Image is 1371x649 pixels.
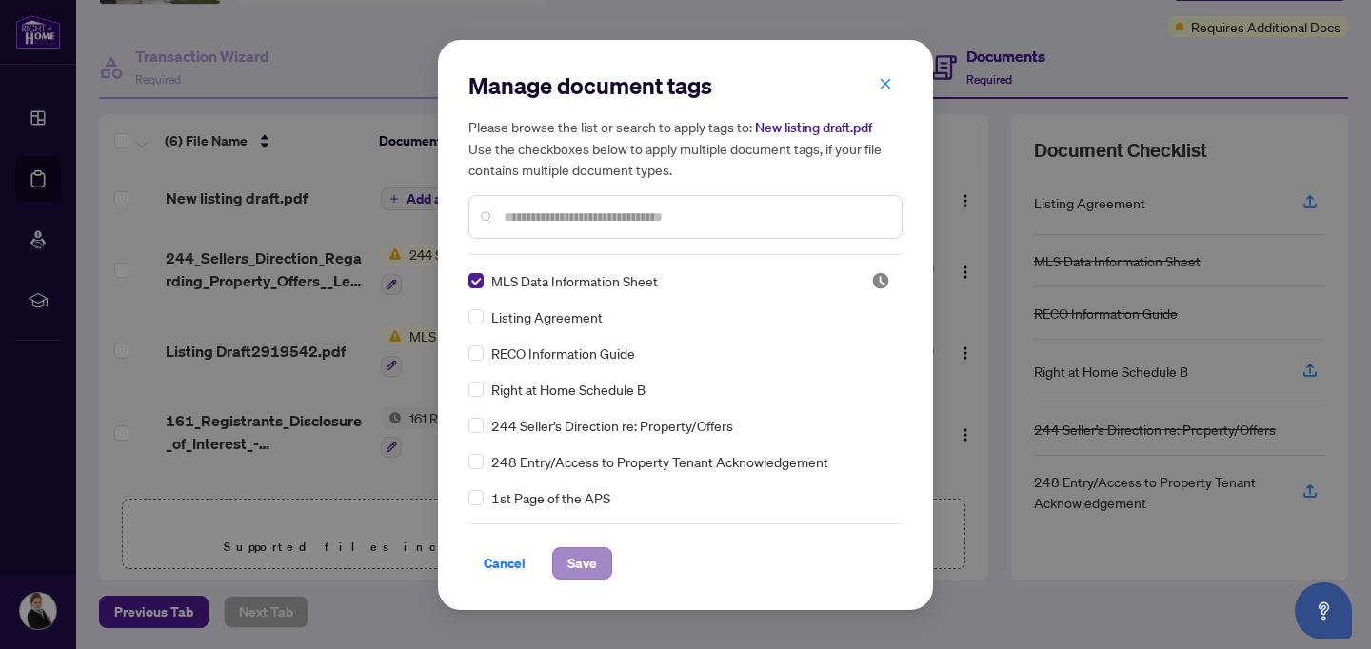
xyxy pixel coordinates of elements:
button: Save [552,547,612,580]
span: RECO Information Guide [491,343,635,364]
button: Cancel [468,547,541,580]
span: New listing draft.pdf [755,119,872,136]
h2: Manage document tags [468,70,903,101]
span: 1st Page of the APS [491,487,610,508]
button: Open asap [1295,582,1352,639]
span: Pending Review [871,271,890,290]
span: Save [567,548,597,579]
span: Cancel [484,548,526,579]
span: 248 Entry/Access to Property Tenant Acknowledgement [491,451,828,472]
span: MLS Data Information Sheet [491,270,658,291]
span: Listing Agreement [491,306,603,327]
span: close [879,77,892,90]
span: Right at Home Schedule B [491,379,646,400]
h5: Please browse the list or search to apply tags to: Use the checkboxes below to apply multiple doc... [468,116,903,180]
span: 244 Seller’s Direction re: Property/Offers [491,415,733,436]
img: status [871,271,890,290]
